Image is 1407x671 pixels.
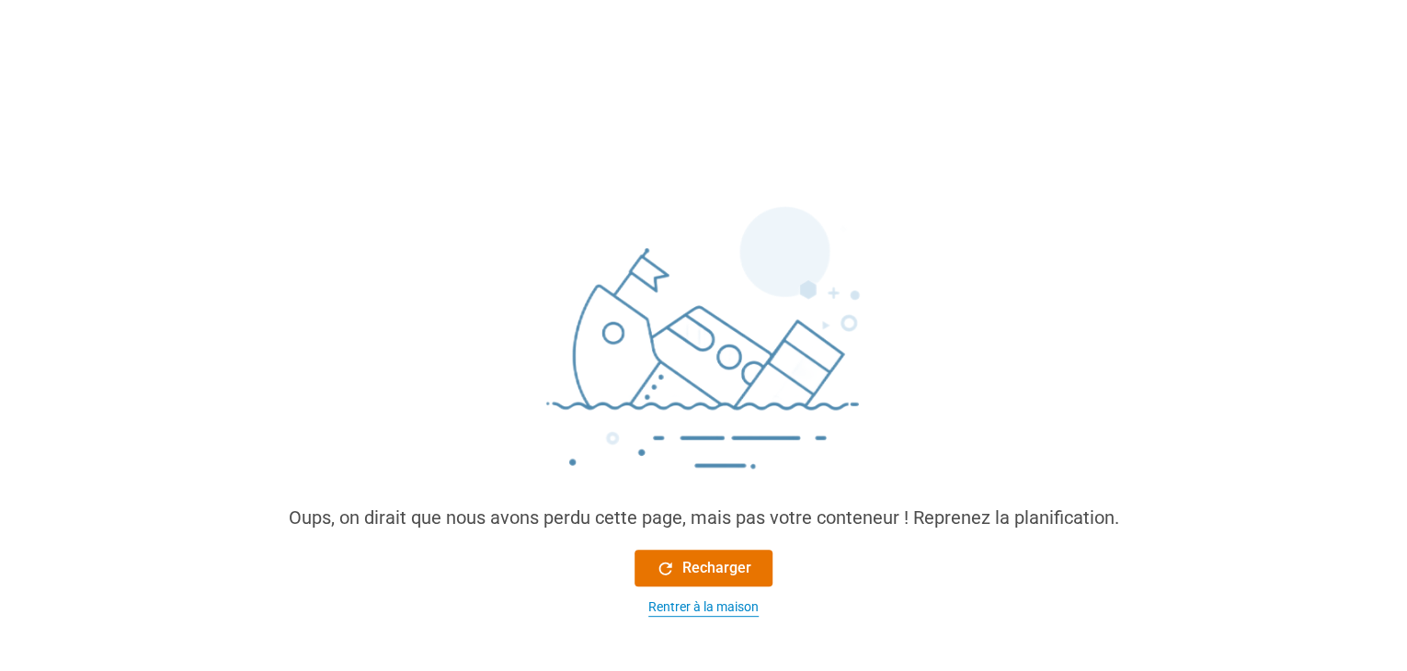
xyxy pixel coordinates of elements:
button: Recharger [635,550,772,586]
font: Rentrer à la maison [648,599,759,614]
font: Oups, on dirait que nous avons perdu cette page, mais pas votre conteneur ! Reprenez la planifica... [289,506,1119,529]
button: Rentrer à la maison [635,597,772,617]
font: Recharger [682,559,751,576]
img: sinking_ship.png [428,199,979,504]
